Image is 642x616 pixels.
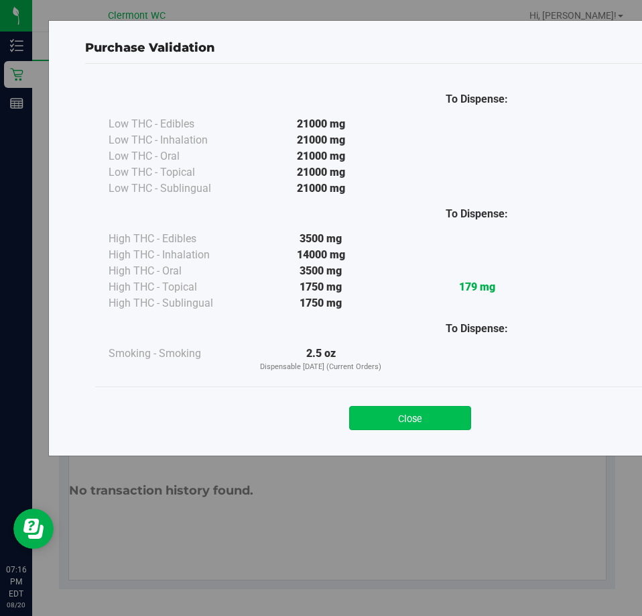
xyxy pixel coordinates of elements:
[109,116,243,132] div: Low THC - Edibles
[109,263,243,279] div: High THC - Oral
[109,231,243,247] div: High THC - Edibles
[399,206,555,222] div: To Dispense:
[109,346,243,362] div: Smoking - Smoking
[243,231,399,247] div: 3500 mg
[349,406,471,430] button: Close
[85,40,215,55] span: Purchase Validation
[243,148,399,164] div: 21000 mg
[243,116,399,132] div: 21000 mg
[243,263,399,279] div: 3500 mg
[399,91,555,107] div: To Dispense:
[243,247,399,263] div: 14000 mg
[109,295,243,311] div: High THC - Sublingual
[243,279,399,295] div: 1750 mg
[109,181,243,197] div: Low THC - Sublingual
[243,132,399,148] div: 21000 mg
[243,164,399,181] div: 21000 mg
[109,148,243,164] div: Low THC - Oral
[459,280,495,293] strong: 179 mg
[109,247,243,263] div: High THC - Inhalation
[109,132,243,148] div: Low THC - Inhalation
[109,164,243,181] div: Low THC - Topical
[109,279,243,295] div: High THC - Topical
[243,181,399,197] div: 21000 mg
[399,321,555,337] div: To Dispense:
[243,362,399,373] p: Dispensable [DATE] (Current Orders)
[243,346,399,373] div: 2.5 oz
[243,295,399,311] div: 1750 mg
[13,509,54,549] iframe: Resource center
